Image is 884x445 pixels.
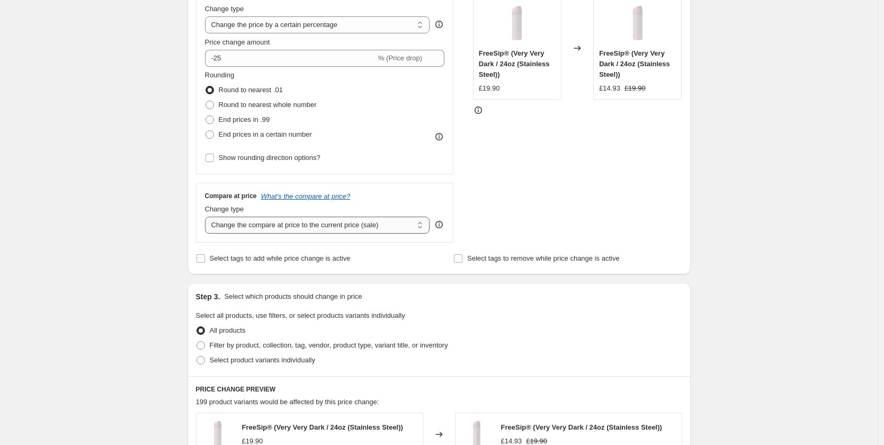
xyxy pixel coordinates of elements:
h6: PRICE CHANGE PREVIEW [196,385,682,394]
img: Coated24_80x.png [617,3,659,45]
strike: £19.90 [624,83,646,94]
div: £14.93 [599,83,620,94]
span: Change type [205,5,244,13]
button: What's the compare at price? [261,192,351,200]
span: % (Price drop) [378,54,422,62]
span: Rounding [205,71,235,79]
h2: Step 3. [196,291,220,302]
span: Select tags to remove while price change is active [467,254,620,262]
span: Select all products, use filters, or select products variants individually [196,311,405,319]
div: help [434,219,444,230]
input: -15 [205,50,376,67]
span: FreeSip® (Very Very Dark / 24oz (Stainless Steel)) [501,423,662,431]
span: FreeSip® (Very Very Dark / 24oz (Stainless Steel)) [242,423,403,431]
span: Round to nearest whole number [219,101,317,109]
span: Select product variants individually [210,356,315,364]
span: Change type [205,205,244,213]
span: FreeSip® (Very Very Dark / 24oz (Stainless Steel)) [479,49,550,78]
span: 199 product variants would be affected by this price change: [196,398,379,406]
div: £19.90 [479,83,500,94]
img: Coated24_80x.png [496,3,538,45]
span: Show rounding direction options? [219,154,320,162]
span: Select tags to add while price change is active [210,254,351,262]
span: Price change amount [205,38,270,46]
span: All products [210,326,246,334]
span: End prices in .99 [219,115,270,123]
h3: Compare at price [205,192,257,200]
span: Round to nearest .01 [219,86,283,94]
p: Select which products should change in price [224,291,362,302]
span: FreeSip® (Very Very Dark / 24oz (Stainless Steel)) [599,49,670,78]
span: Filter by product, collection, tag, vendor, product type, variant title, or inventory [210,341,448,349]
span: End prices in a certain number [219,130,312,138]
div: help [434,19,444,30]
